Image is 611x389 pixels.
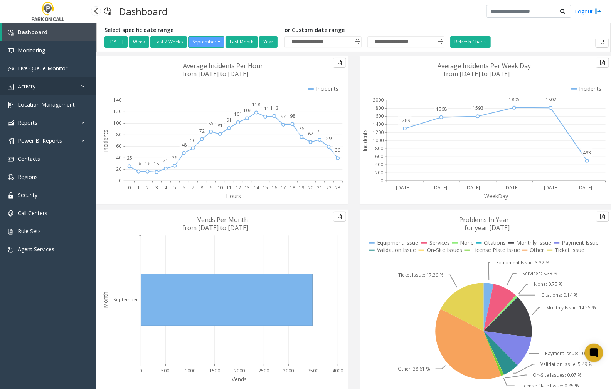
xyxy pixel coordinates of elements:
text: 91 [226,117,232,123]
text: Problems In Year [459,215,509,224]
text: 2 [146,184,149,191]
text: None: 0.75 % [534,281,563,288]
text: 2500 [259,367,269,374]
text: 12 [236,184,241,191]
text: 22 [326,184,332,191]
text: [DATE] [465,184,480,191]
text: 1805 [509,96,520,103]
text: 15 [154,160,159,167]
text: 118 [252,101,260,108]
button: Refresh Charts [450,36,491,48]
text: 14 [254,184,259,191]
text: License Plate Issue [473,246,520,254]
span: Toggle popup [436,37,444,47]
text: Payment Issue: 10.50 % [545,351,597,357]
text: 100 [113,120,121,126]
text: Hours [226,192,241,200]
text: 1200 [373,129,384,135]
text: 0 [140,367,142,374]
text: Validation Issue: 5.49 % [540,361,592,368]
text: [DATE] [544,184,559,191]
text: 97 [281,113,286,120]
text: 17 [281,184,286,191]
text: 6 [182,184,185,191]
text: 81 [217,122,223,129]
text: [DATE] [504,184,519,191]
text: 85 [208,120,214,127]
text: 101 [234,111,242,117]
text: 4 [164,184,167,191]
text: 3000 [283,367,294,374]
text: Average Incidents Per Week Day [438,62,531,70]
text: 2000 [373,97,384,103]
text: 0 [128,184,131,191]
img: pageIcon [104,2,111,21]
a: Dashboard [2,23,96,41]
text: 59 [326,135,332,142]
h3: Dashboard [115,2,172,21]
text: Equipment Issue: 3.32 % [496,260,550,266]
span: Security [18,191,37,199]
text: 0 [119,178,121,184]
span: Reports [18,119,37,126]
text: Incidents [102,130,109,152]
text: 1000 [185,367,195,374]
span: Power BI Reports [18,137,62,144]
button: [DATE] [104,36,128,48]
text: from [DATE] to [DATE] [183,70,249,78]
text: 19 [299,184,304,191]
img: 'icon' [8,229,14,235]
button: Last Month [226,36,258,48]
button: Year [259,36,278,48]
text: 1802 [545,96,556,103]
img: 'icon' [8,247,14,253]
text: 1 [137,184,140,191]
text: 16 [136,160,141,167]
text: 493 [583,149,591,156]
text: Ticket Issue: 17.39 % [398,272,444,279]
text: None [460,239,474,246]
span: Contacts [18,155,40,162]
text: Equipment Issue [377,239,418,246]
text: On-Site Issues [427,246,463,254]
text: 60 [116,143,121,149]
button: September [188,36,224,48]
text: WeekDay [485,192,509,200]
text: [DATE] [577,184,592,191]
text: 112 [270,105,278,111]
text: 120 [113,108,121,115]
img: 'icon' [8,210,14,217]
span: Monitoring [18,47,45,54]
text: from [DATE] to [DATE] [444,70,510,78]
text: Monthly Issue: 14.55 % [546,305,596,311]
text: Services: 8.33 % [522,270,558,277]
text: 67 [308,130,313,137]
h5: or Custom date range [284,27,444,33]
text: 1568 [436,106,447,112]
text: Monthly Issue [517,239,552,246]
text: 3 [155,184,158,191]
button: Export to pdf [333,212,346,222]
text: Vends [232,376,247,383]
text: 20 [308,184,313,191]
span: Rule Sets [18,227,41,235]
img: logout [595,7,601,15]
text: 20 [116,166,121,172]
text: Citations: 0.14 % [541,292,578,299]
text: 21 [317,184,322,191]
text: 48 [181,142,187,148]
text: September [113,297,138,303]
img: 'icon' [8,174,14,180]
button: Export to pdf [333,58,346,68]
text: Incidents [316,85,338,92]
span: Location Management [18,101,75,108]
text: 5 [173,184,176,191]
text: from [DATE] to [DATE] [183,224,249,232]
text: 1000 [373,137,384,144]
text: 108 [243,107,251,114]
text: 1593 [473,105,483,111]
img: 'icon' [8,192,14,199]
text: 8 [200,184,203,191]
text: 25 [127,155,132,161]
text: 0 [380,178,383,184]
